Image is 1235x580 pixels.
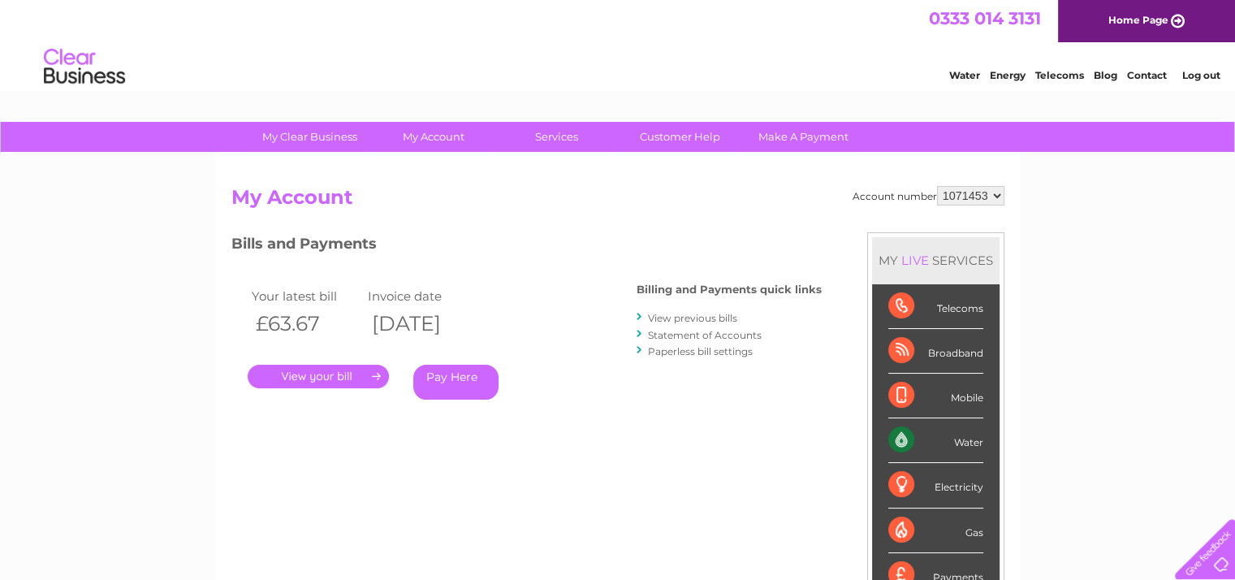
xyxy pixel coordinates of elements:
a: Blog [1094,69,1117,81]
a: . [248,365,389,388]
a: Customer Help [613,122,747,152]
div: Telecoms [888,284,983,329]
a: Pay Here [413,365,499,400]
div: LIVE [898,253,932,268]
h4: Billing and Payments quick links [637,284,822,296]
div: MY SERVICES [872,237,1000,284]
a: Statement of Accounts [648,329,762,341]
td: Your latest bill [248,285,365,307]
a: Make A Payment [736,122,870,152]
a: Energy [990,69,1026,81]
a: My Account [366,122,500,152]
a: My Clear Business [243,122,377,152]
h3: Bills and Payments [231,232,822,261]
a: View previous bills [648,312,737,324]
th: £63.67 [248,307,365,340]
a: Water [949,69,980,81]
div: Gas [888,509,983,553]
div: Water [888,418,983,463]
h2: My Account [231,186,1004,217]
a: Paperless bill settings [648,345,753,357]
div: Mobile [888,374,983,418]
div: Electricity [888,463,983,508]
a: Services [490,122,624,152]
a: Telecoms [1035,69,1084,81]
div: Clear Business is a trading name of Verastar Limited (registered in [GEOGRAPHIC_DATA] No. 3667643... [235,9,1002,79]
a: Contact [1127,69,1167,81]
div: Broadband [888,329,983,374]
td: Invoice date [364,285,481,307]
th: [DATE] [364,307,481,340]
div: Account number [853,186,1004,206]
a: Log out [1181,69,1220,81]
img: logo.png [43,42,126,92]
a: 0333 014 3131 [929,8,1041,28]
